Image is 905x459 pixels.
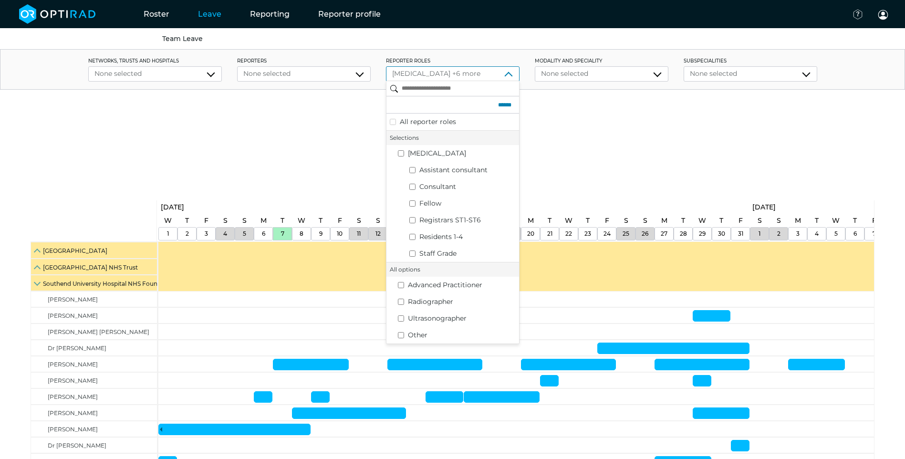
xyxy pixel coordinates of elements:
div: None selected [690,69,811,79]
a: November 2, 2025 [775,228,783,240]
a: October 3, 2025 [202,228,210,240]
span: [PERSON_NAME] [48,409,98,417]
a: October 10, 2025 [335,214,344,228]
label: networks, trusts and hospitals [88,57,222,64]
a: October 2, 2025 [183,214,191,228]
span: [PERSON_NAME] [48,296,98,303]
label: Staff Grade [419,249,516,259]
a: October 8, 2025 [295,214,308,228]
span: Southend University Hospital NHS Foundation Trust [43,280,192,287]
a: October 5, 2025 [240,228,249,240]
a: October 29, 2025 [696,214,708,228]
a: October 27, 2025 [658,228,670,240]
a: October 28, 2025 [677,228,689,240]
a: October 6, 2025 [260,228,268,240]
a: October 12, 2025 [373,228,383,240]
a: October 11, 2025 [354,228,363,240]
div: None selected [541,69,662,79]
a: November 5, 2025 [830,214,842,228]
a: October 30, 2025 [716,228,728,240]
label: Fellow [419,198,516,209]
a: October 25, 2025 [622,214,631,228]
span: [PERSON_NAME] [48,426,98,433]
a: November 1, 2025 [755,214,764,228]
a: October 8, 2025 [297,228,306,240]
a: October 1, 2025 [165,228,171,240]
label: Residents 1-4 [419,232,516,242]
a: October 23, 2025 [583,214,592,228]
a: October 12, 2025 [374,214,383,228]
li: All options [386,262,519,277]
a: October 26, 2025 [641,214,650,228]
a: November 7, 2025 [870,228,878,240]
label: Advanced Practitioner [408,280,516,290]
span: Dr [PERSON_NAME] [48,442,106,449]
a: November 3, 2025 [792,214,803,228]
a: October 11, 2025 [354,214,364,228]
a: October 20, 2025 [525,228,537,240]
div: None selected [243,69,364,79]
a: October 1, 2025 [162,214,174,228]
a: November 1, 2025 [750,200,778,214]
a: October 24, 2025 [603,214,612,228]
label: Subspecialities [684,57,817,64]
a: November 4, 2025 [812,214,821,228]
a: October 7, 2025 [278,214,287,228]
a: October 31, 2025 [736,228,746,240]
a: November 5, 2025 [832,228,840,240]
a: November 2, 2025 [774,214,783,228]
a: October 30, 2025 [717,214,726,228]
a: October 7, 2025 [279,228,287,240]
a: October 10, 2025 [334,228,345,240]
a: October 21, 2025 [545,228,555,240]
label: Registrars ST1-ST6 [419,215,516,225]
a: October 22, 2025 [562,214,575,228]
div: None selected [94,69,216,79]
a: October 26, 2025 [639,228,651,240]
span: Dr [PERSON_NAME] [48,344,106,352]
a: October 31, 2025 [736,214,745,228]
a: October 23, 2025 [582,228,593,240]
span: [PERSON_NAME] [PERSON_NAME] [48,328,149,335]
a: October 20, 2025 [525,214,536,228]
img: brand-opti-rad-logos-blue-and-white-d2f68631ba2948856bd03f2d395fb146ddc8fb01b4b6e9315ea85fa773367... [19,4,96,24]
label: Reporters [237,57,371,64]
label: Other [408,330,516,340]
a: October 5, 2025 [240,214,249,228]
div: [MEDICAL_DATA] +6 more [392,69,513,79]
a: October 29, 2025 [697,228,708,240]
label: All reporter roles [400,117,516,127]
a: October 6, 2025 [258,214,269,228]
span: [GEOGRAPHIC_DATA] [43,247,107,254]
a: October 24, 2025 [601,228,613,240]
li: Selections [386,130,519,145]
a: October 27, 2025 [659,214,670,228]
a: Team Leave [162,34,203,43]
a: October 9, 2025 [316,214,325,228]
label: Radiographer [408,297,516,307]
a: November 6, 2025 [851,228,859,240]
a: October 25, 2025 [620,228,632,240]
a: November 7, 2025 [870,214,879,228]
label: Ultrasonographer [408,313,516,323]
a: November 1, 2025 [756,228,763,240]
span: [PERSON_NAME] [48,361,98,368]
span: [PERSON_NAME] [48,393,98,400]
a: October 4, 2025 [221,214,230,228]
a: October 28, 2025 [679,214,687,228]
a: November 3, 2025 [794,228,802,240]
span: [PERSON_NAME] [48,312,98,319]
label: Reporter roles [386,57,520,64]
a: October 3, 2025 [202,214,211,228]
a: October 9, 2025 [317,228,325,240]
a: November 4, 2025 [812,228,821,240]
a: November 6, 2025 [851,214,859,228]
label: Consultant [419,182,516,192]
a: October 1, 2025 [158,200,187,214]
label: [MEDICAL_DATA] [408,148,516,158]
a: October 22, 2025 [563,228,574,240]
a: October 4, 2025 [221,228,229,240]
label: Assistant consultant [419,165,516,175]
a: October 21, 2025 [545,214,554,228]
span: [PERSON_NAME] [48,377,98,384]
